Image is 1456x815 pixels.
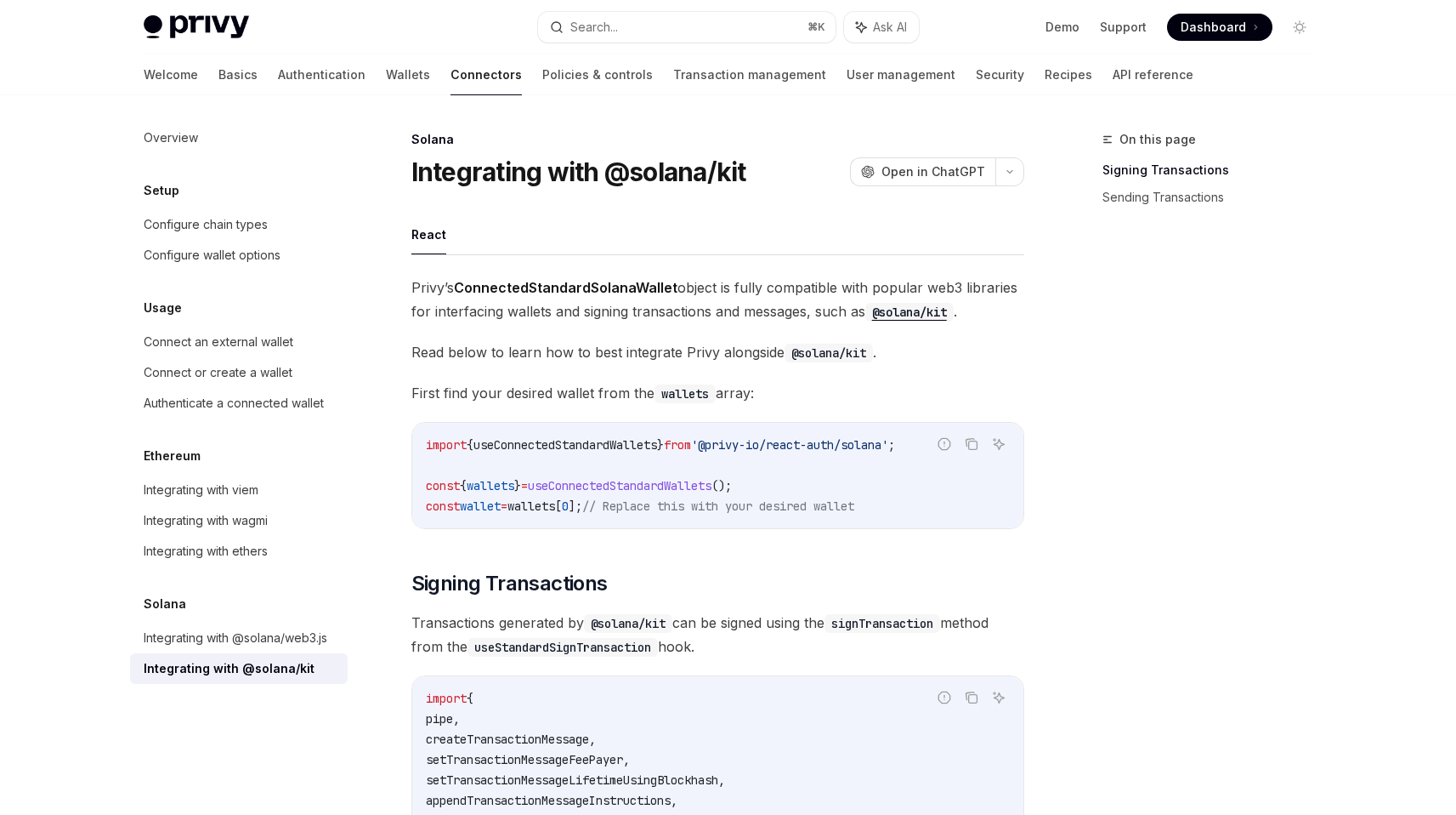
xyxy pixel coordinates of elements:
span: First find your desired wallet from the array: [411,381,1024,405]
a: Recipes [1045,54,1092,95]
div: Connect an external wallet [144,332,293,352]
div: Overview [144,128,198,148]
div: Configure chain types [144,214,268,235]
span: const [426,499,460,514]
span: from [664,437,691,453]
button: Ask AI [844,12,919,43]
span: Privy’s object is fully compatible with popular web3 libraries for interfacing wallets and signin... [411,276,1024,323]
span: import [426,437,467,453]
span: { [467,437,473,453]
a: Signing Transactions [1102,157,1327,184]
span: Ask AI [873,19,907,36]
span: , [718,772,725,788]
span: useConnectedStandardWallets [528,478,711,493]
a: Dashboard [1167,14,1272,41]
code: useStandardSignTransaction [467,638,658,657]
a: Authenticate a connected wallet [130,388,348,419]
strong: ConnectedStandardSolanaWallet [454,279,677,296]
code: @solana/kit [785,344,873,362]
img: light logo [144,15,249,39]
a: Connect an external wallet [130,327,348,357]
span: { [460,478,467,493]
a: Transaction management [673,54,826,95]
button: Report incorrect code [933,687,955,709]
a: Configure chain types [130,209,348,240]
span: } [514,478,521,493]
a: Security [976,54,1024,95]
span: pipe [426,711,453,727]
span: [ [555,499,562,514]
span: // Replace this with your desired wallet [582,499,854,514]
button: React [411,214,446,254]
span: createTransactionMessage [426,732,589,747]
button: Search...⌘K [538,12,836,43]
span: { [467,691,473,706]
span: 0 [562,499,569,514]
h5: Ethereum [144,446,201,466]
span: ⌘ K [807,20,825,34]
span: (); [711,478,732,493]
span: Transactions generated by can be signed using the method from the hook. [411,611,1024,658]
a: Support [1100,19,1147,36]
span: const [426,478,460,493]
a: Sending Transactions [1102,184,1327,211]
span: wallets [467,478,514,493]
a: Connect or create a wallet [130,357,348,388]
code: wallets [654,385,716,403]
span: , [453,711,460,727]
a: User management [847,54,955,95]
span: Signing Transactions [411,570,608,597]
span: setTransactionMessageFeePayer [426,752,623,767]
button: Toggle dark mode [1286,14,1313,41]
a: API reference [1113,54,1193,95]
span: On this page [1119,129,1196,150]
button: Ask AI [988,687,1010,709]
a: Policies & controls [542,54,653,95]
a: Authentication [278,54,365,95]
div: Integrating with wagmi [144,510,268,531]
span: = [501,499,507,514]
span: , [671,793,677,808]
div: Integrating with ethers [144,541,268,561]
a: Integrating with wagmi [130,505,348,536]
button: Copy the contents from the code block [960,433,983,455]
span: Read below to learn how to best integrate Privy alongside . [411,340,1024,364]
span: Open in ChatGPT [881,163,985,180]
a: Integrating with @solana/kit [130,653,348,684]
span: ; [888,437,895,453]
span: , [589,732,596,747]
div: Integrating with @solana/kit [144,658,314,679]
a: Welcome [144,54,198,95]
a: Wallets [386,54,430,95]
button: Report incorrect code [933,433,955,455]
button: Copy the contents from the code block [960,687,983,709]
div: Connect or create a wallet [144,362,292,383]
code: @solana/kit [865,303,954,322]
h5: Solana [144,594,186,614]
a: Configure wallet options [130,240,348,271]
span: '@privy-io/react-auth/solana' [691,437,888,453]
code: @solana/kit [584,614,672,633]
div: Integrating with @solana/web3.js [144,628,327,648]
code: signTransaction [824,614,940,633]
button: Ask AI [988,433,1010,455]
a: Overview [130,123,348,153]
span: Dashboard [1181,19,1246,36]
span: setTransactionMessageLifetimeUsingBlockhash [426,772,718,788]
span: ]; [569,499,582,514]
a: Connectors [450,54,522,95]
a: Basics [218,54,258,95]
button: Open in ChatGPT [850,157,995,186]
a: @solana/kit [865,303,954,320]
a: Integrating with viem [130,475,348,505]
div: Configure wallet options [144,245,280,265]
a: Integrating with @solana/web3.js [130,623,348,653]
h5: Usage [144,298,182,318]
div: Search... [570,17,618,37]
span: } [657,437,664,453]
span: , [623,752,630,767]
span: = [521,478,528,493]
h5: Setup [144,180,179,201]
span: useConnectedStandardWallets [473,437,657,453]
a: Demo [1045,19,1079,36]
